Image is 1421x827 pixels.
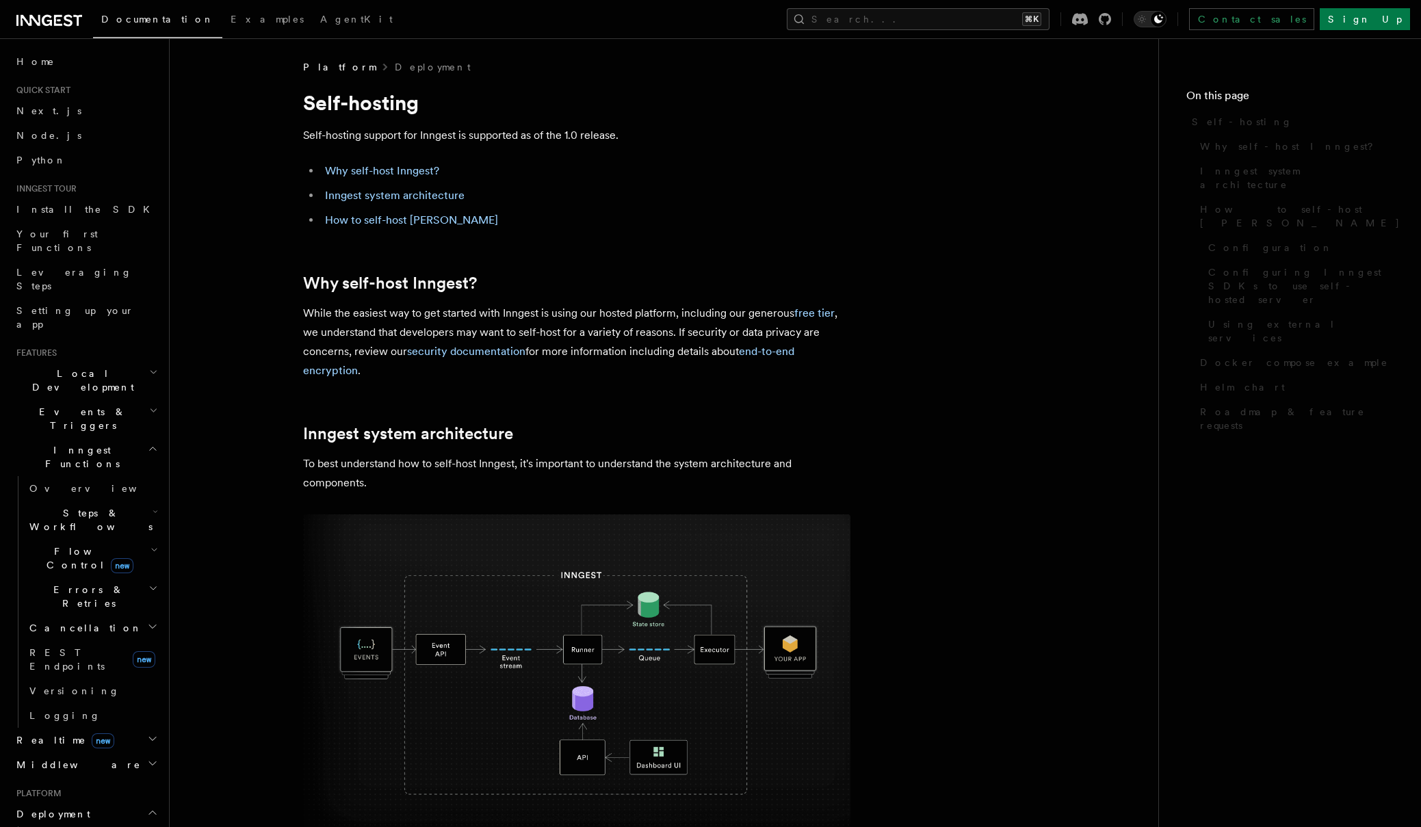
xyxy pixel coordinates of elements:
span: Deployment [11,807,90,821]
span: Home [16,55,55,68]
a: Deployment [395,60,471,74]
a: Node.js [11,123,161,148]
a: Inngest system architecture [325,189,465,202]
span: Cancellation [24,621,142,635]
span: Roadmap & feature requests [1200,405,1394,432]
span: Docker compose example [1200,356,1388,369]
h1: Self-hosting [303,90,850,115]
a: Python [11,148,161,172]
span: Leveraging Steps [16,267,132,291]
span: Install the SDK [16,204,158,215]
a: Logging [24,703,161,728]
a: Helm chart [1195,375,1394,399]
span: Platform [11,788,62,799]
span: Using external services [1208,317,1394,345]
a: Roadmap & feature requests [1195,399,1394,438]
span: Platform [303,60,376,74]
span: Quick start [11,85,70,96]
span: REST Endpoints [29,647,105,672]
a: Overview [24,476,161,501]
p: To best understand how to self-host Inngest, it's important to understand the system architecture... [303,454,850,493]
a: Inngest system architecture [1195,159,1394,197]
span: Inngest Functions [11,443,148,471]
a: Docker compose example [1195,350,1394,375]
a: free tier [794,306,835,319]
a: Examples [222,4,312,37]
span: Flow Control [24,544,151,572]
a: How to self-host [PERSON_NAME] [1195,197,1394,235]
a: Contact sales [1189,8,1314,30]
a: REST Endpointsnew [24,640,161,679]
button: Search...⌘K [787,8,1050,30]
h4: On this page [1186,88,1394,109]
button: Toggle dark mode [1134,11,1166,27]
a: Documentation [93,4,222,38]
button: Local Development [11,361,161,399]
a: Sign Up [1320,8,1410,30]
span: Why self-host Inngest? [1200,140,1383,153]
button: Cancellation [24,616,161,640]
a: Versioning [24,679,161,703]
span: Versioning [29,685,120,696]
button: Errors & Retries [24,577,161,616]
span: new [92,733,114,748]
span: Setting up your app [16,305,134,330]
p: Self-hosting support for Inngest is supported as of the 1.0 release. [303,126,850,145]
a: How to self-host [PERSON_NAME] [325,213,498,226]
span: Examples [231,14,304,25]
a: Setting up your app [11,298,161,337]
span: new [133,651,155,668]
button: Deployment [11,802,161,826]
span: How to self-host [PERSON_NAME] [1200,202,1400,230]
span: Steps & Workflows [24,506,153,534]
span: Your first Functions [16,228,98,253]
span: Configuring Inngest SDKs to use self-hosted server [1208,265,1394,306]
span: Inngest tour [11,183,77,194]
span: Python [16,155,66,166]
span: Local Development [11,367,149,394]
a: Using external services [1203,312,1394,350]
span: Overview [29,483,170,494]
span: Inngest system architecture [1200,164,1394,192]
a: Why self-host Inngest? [303,274,477,293]
a: Why self-host Inngest? [1195,134,1394,159]
button: Flow Controlnew [24,539,161,577]
a: Install the SDK [11,197,161,222]
a: Why self-host Inngest? [325,164,439,177]
span: Logging [29,710,101,721]
a: Inngest system architecture [303,424,513,443]
span: Features [11,347,57,358]
span: Node.js [16,130,81,141]
p: While the easiest way to get started with Inngest is using our hosted platform, including our gen... [303,304,850,380]
a: Configuring Inngest SDKs to use self-hosted server [1203,260,1394,312]
a: Leveraging Steps [11,260,161,298]
span: Events & Triggers [11,405,149,432]
button: Inngest Functions [11,438,161,476]
span: Helm chart [1200,380,1285,394]
span: Realtime [11,733,114,747]
a: Next.js [11,99,161,123]
button: Realtimenew [11,728,161,752]
span: Middleware [11,758,141,772]
span: Documentation [101,14,214,25]
a: AgentKit [312,4,401,37]
span: AgentKit [320,14,393,25]
span: Configuration [1208,241,1333,254]
span: Next.js [16,105,81,116]
a: Self-hosting [1186,109,1394,134]
span: new [111,558,133,573]
a: Your first Functions [11,222,161,260]
button: Middleware [11,752,161,777]
a: security documentation [407,345,525,358]
span: Self-hosting [1192,115,1292,129]
a: Configuration [1203,235,1394,260]
span: Errors & Retries [24,583,148,610]
kbd: ⌘K [1022,12,1041,26]
button: Events & Triggers [11,399,161,438]
button: Steps & Workflows [24,501,161,539]
a: Home [11,49,161,74]
div: Inngest Functions [11,476,161,728]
